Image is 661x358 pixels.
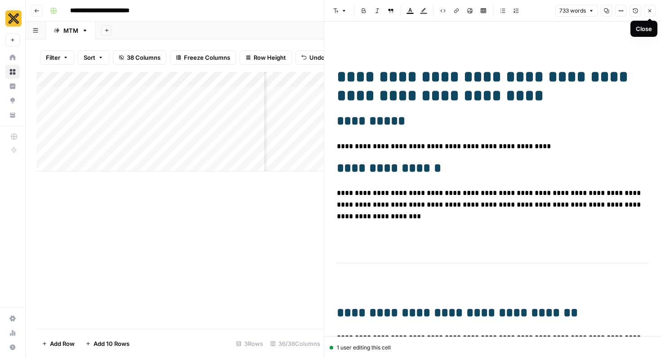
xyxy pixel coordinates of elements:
[5,10,22,27] img: CookUnity Logo
[78,50,109,65] button: Sort
[40,50,74,65] button: Filter
[295,50,330,65] button: Undo
[46,22,96,40] a: MTM
[170,50,236,65] button: Freeze Columns
[127,53,161,62] span: 38 Columns
[5,93,20,108] a: Opportunities
[113,50,166,65] button: 38 Columns
[5,50,20,65] a: Home
[63,26,78,35] div: MTM
[267,336,324,351] div: 36/38 Columns
[184,53,230,62] span: Freeze Columns
[94,339,130,348] span: Add 10 Rows
[240,50,292,65] button: Row Height
[5,326,20,340] a: Usage
[50,339,75,348] span: Add Row
[46,53,60,62] span: Filter
[36,336,80,351] button: Add Row
[254,53,286,62] span: Row Height
[559,7,586,15] span: 733 words
[330,344,656,352] div: 1 user editing this cell
[309,53,325,62] span: Undo
[5,108,20,122] a: Your Data
[5,7,20,30] button: Workspace: CookUnity
[84,53,95,62] span: Sort
[5,65,20,79] a: Browse
[5,311,20,326] a: Settings
[5,340,20,354] button: Help + Support
[555,5,598,17] button: 733 words
[232,336,267,351] div: 3 Rows
[636,24,652,33] div: Close
[80,336,135,351] button: Add 10 Rows
[5,79,20,93] a: Insights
